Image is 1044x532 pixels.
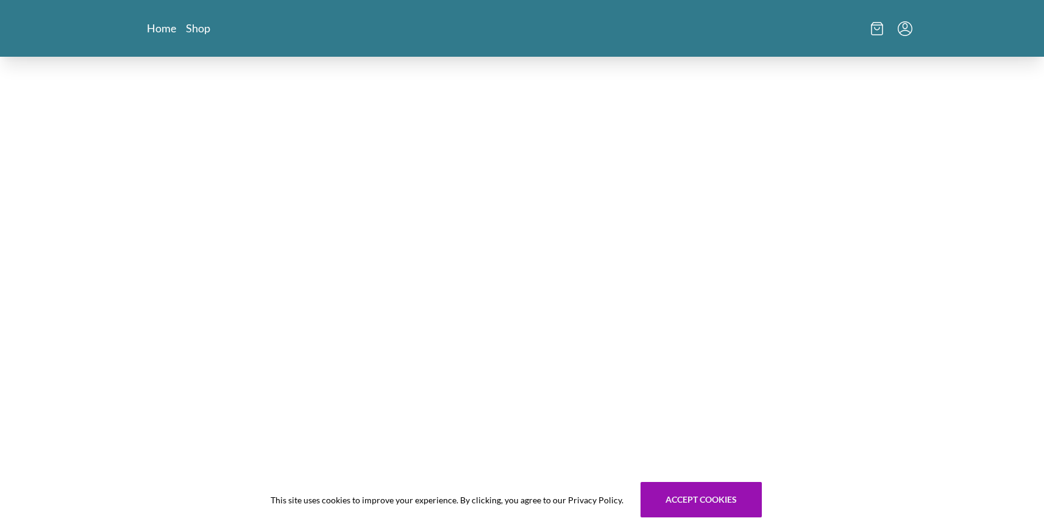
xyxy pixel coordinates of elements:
[162,465,883,483] h1: Call [PHONE_NUMBER] or Order Online
[641,482,762,517] button: Accept cookies
[486,10,559,43] img: logo
[147,21,176,35] a: Home
[898,21,912,36] button: Menu
[186,21,210,35] a: Shop
[271,494,623,506] span: This site uses cookies to improve your experience. By clicking, you agree to our Privacy Policy.
[486,10,559,47] a: Logo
